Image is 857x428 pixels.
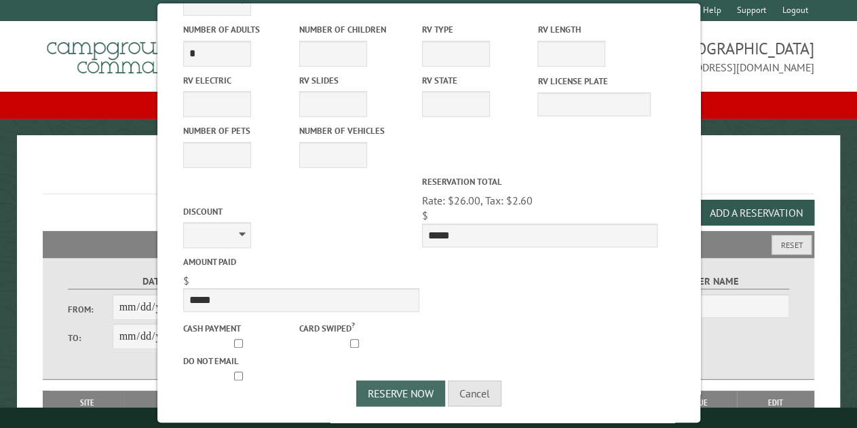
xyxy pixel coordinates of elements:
label: RV State [421,74,535,87]
span: Rate: $26.00, Tax: $2.60 [421,194,532,207]
th: Dates [124,391,223,415]
label: Customer Name [612,274,789,289]
th: Edit [737,391,814,415]
button: Reserve Now [356,380,445,406]
label: RV Slides [299,74,412,87]
label: RV Type [421,23,535,36]
img: Campground Commander [43,26,212,79]
span: $ [183,274,189,287]
h2: Filters [43,231,814,257]
label: Do not email [183,355,296,368]
label: Discount [183,205,419,218]
button: Add a Reservation [698,200,814,226]
label: To: [68,332,112,344]
span: $ [421,209,427,222]
label: RV Electric [183,74,296,87]
label: From: [68,303,112,316]
label: RV License Plate [537,75,651,88]
button: Reset [772,235,812,255]
label: Number of Children [299,23,412,36]
label: Card swiped [299,319,412,334]
a: ? [351,320,354,329]
label: Cash payment [183,322,296,335]
h1: Reservations [43,157,814,194]
label: Number of Vehicles [299,124,412,137]
label: Number of Adults [183,23,296,36]
label: RV Length [537,23,651,36]
label: Reservation Total [421,175,658,188]
label: Amount paid [183,255,419,268]
th: Due [664,391,736,415]
label: Number of Pets [183,124,296,137]
button: Cancel [448,380,501,406]
label: Dates [68,274,245,289]
th: Site [50,391,124,415]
